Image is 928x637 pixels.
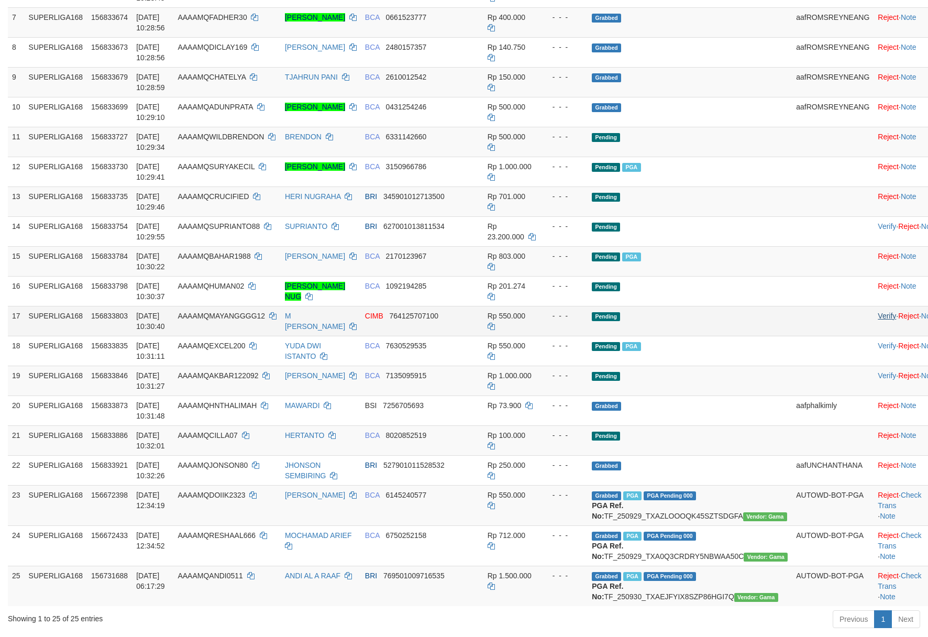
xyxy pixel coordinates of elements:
[365,222,377,230] span: BRI
[878,491,899,499] a: Reject
[25,186,87,216] td: SUPERLIGA168
[365,312,383,320] span: CIMB
[91,342,128,350] span: 156833835
[25,455,87,485] td: SUPERLIGA168
[592,372,620,381] span: Pending
[644,532,696,541] span: PGA Pending
[91,73,128,81] span: 156833679
[136,13,165,32] span: [DATE] 10:28:56
[91,371,128,380] span: 156833846
[285,531,352,540] a: MOCHAMAD ARIEF
[285,401,320,410] a: MAWARDI
[901,13,916,21] a: Note
[178,491,245,499] span: AAAAMQDOIIK2323
[898,342,919,350] a: Reject
[91,192,128,201] span: 156833735
[136,371,165,390] span: [DATE] 10:31:27
[744,553,788,562] span: Vendor URL: https://trx31.1velocity.biz
[833,610,875,628] a: Previous
[592,103,621,112] span: Grabbed
[588,566,792,606] td: TF_250930_TXAEJFYIX8SZP86HGI7Q
[25,7,87,37] td: SUPERLIGA168
[488,13,525,21] span: Rp 400.000
[365,13,380,21] span: BCA
[285,162,345,171] a: [PERSON_NAME]
[901,103,916,111] a: Note
[488,401,522,410] span: Rp 73.900
[178,431,237,440] span: AAAAMQCILLA07
[285,282,345,301] a: [PERSON_NAME] NUG
[792,566,874,606] td: AUTOWD-BOT-PGA
[91,162,128,171] span: 156833730
[901,43,916,51] a: Note
[365,252,380,260] span: BCA
[488,371,532,380] span: Rp 1.000.000
[880,552,896,561] a: Note
[365,103,380,111] span: BCA
[544,12,584,23] div: - - -
[623,572,642,581] span: Marked by aafromsomean
[878,342,896,350] a: Verify
[365,531,380,540] span: BCA
[285,572,340,580] a: ANDI AL A RAAF
[178,222,260,230] span: AAAAMQSUPRIANTO88
[592,532,621,541] span: Grabbed
[592,462,621,470] span: Grabbed
[386,43,427,51] span: Copy 2480157357 to clipboard
[488,103,525,111] span: Rp 500.000
[8,186,25,216] td: 13
[178,342,245,350] span: AAAAMQEXCEL200
[285,13,345,21] a: [PERSON_NAME]
[544,251,584,261] div: - - -
[285,73,338,81] a: TJAHRUN PANI
[898,371,919,380] a: Reject
[91,491,128,499] span: 156672398
[592,491,621,500] span: Grabbed
[25,37,87,67] td: SUPERLIGA168
[592,572,621,581] span: Grabbed
[592,193,620,202] span: Pending
[178,43,247,51] span: AAAAMQDICLAY169
[25,127,87,157] td: SUPERLIGA168
[901,162,916,171] a: Note
[488,133,525,141] span: Rp 500.000
[136,103,165,122] span: [DATE] 10:29:10
[544,490,584,500] div: - - -
[285,103,345,111] a: [PERSON_NAME]
[136,282,165,301] span: [DATE] 10:30:37
[8,37,25,67] td: 8
[878,491,921,510] a: Check Trans
[544,221,584,232] div: - - -
[878,282,899,290] a: Reject
[8,276,25,306] td: 16
[8,97,25,127] td: 10
[8,127,25,157] td: 11
[91,282,128,290] span: 156833798
[285,133,322,141] a: BRENDON
[136,572,165,590] span: [DATE] 06:17:29
[878,162,899,171] a: Reject
[544,191,584,202] div: - - -
[365,282,380,290] span: BCA
[285,252,345,260] a: [PERSON_NAME]
[285,312,345,331] a: M [PERSON_NAME]
[622,342,640,351] span: Marked by aafsoycanthlai
[25,97,87,127] td: SUPERLIGA168
[285,491,345,499] a: [PERSON_NAME]
[25,366,87,396] td: SUPERLIGA168
[25,276,87,306] td: SUPERLIGA168
[136,401,165,420] span: [DATE] 10:31:48
[178,312,265,320] span: AAAAMQMAYANGGGG12
[488,491,525,499] span: Rp 550.000
[386,531,427,540] span: Copy 6750252158 to clipboard
[8,7,25,37] td: 7
[592,342,620,351] span: Pending
[25,67,87,97] td: SUPERLIGA168
[178,13,247,21] span: AAAAMQFADHER30
[178,73,246,81] span: AAAAMQCHATELYA
[386,342,427,350] span: Copy 7630529535 to clipboard
[592,163,620,172] span: Pending
[91,103,128,111] span: 156833699
[8,366,25,396] td: 19
[136,252,165,271] span: [DATE] 10:30:22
